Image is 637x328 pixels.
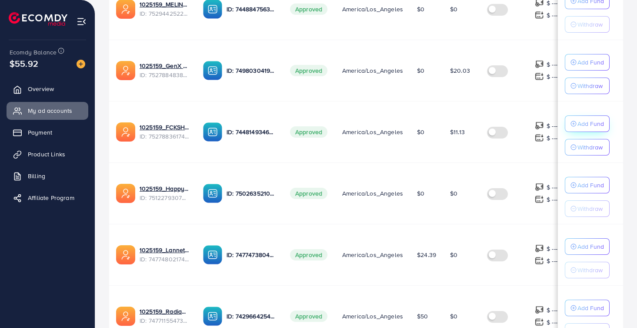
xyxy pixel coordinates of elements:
p: $ --- [547,71,557,82]
a: 1025159_FCKSHIRT123_1752722003939 [140,123,189,132]
p: $ --- [547,59,557,70]
span: Product Links [28,150,65,159]
span: Approved [290,311,327,322]
p: ID: 7448847563979243537 [227,4,276,14]
span: America/Los_Angeles [342,189,403,198]
img: ic-ads-acc.e4c84228.svg [116,307,135,326]
p: Add Fund [577,241,604,252]
span: America/Los_Angeles [342,250,403,259]
img: ic-ba-acc.ded83a64.svg [203,61,222,80]
span: Billing [28,172,45,180]
img: menu [77,17,87,27]
span: $0 [450,312,457,321]
a: 1025159_Lannette Perry_1740986545255 [140,246,189,254]
span: Affiliate Program [28,193,74,202]
a: Affiliate Program [7,189,88,206]
p: Add Fund [577,303,604,313]
p: $ --- [547,243,557,254]
p: Withdraw [577,203,603,214]
img: image [77,60,85,68]
a: Billing [7,167,88,185]
img: ic-ba-acc.ded83a64.svg [203,122,222,142]
img: top-up amount [535,72,544,81]
a: 1025159_Happy Cooking Hub_1749089120995 [140,184,189,193]
button: Add Fund [565,238,610,255]
p: $ --- [547,317,557,328]
span: Approved [290,249,327,260]
img: ic-ba-acc.ded83a64.svg [203,307,222,326]
a: Overview [7,80,88,98]
span: $0 [450,250,457,259]
span: ID: 7529442522570162177 [140,9,189,18]
span: $55.92 [10,57,38,70]
span: ID: 7527884838796623889 [140,71,189,79]
span: $20.03 [450,66,470,75]
button: Add Fund [565,300,610,316]
span: America/Los_Angeles [342,312,403,321]
p: $ --- [547,133,557,143]
img: top-up amount [535,10,544,20]
span: $11.13 [450,128,465,136]
span: Ecomdy Balance [10,48,57,57]
img: ic-ads-acc.e4c84228.svg [116,122,135,142]
button: Add Fund [565,115,610,132]
button: Withdraw [565,200,610,217]
span: Payment [28,128,52,137]
p: ID: 7477473804055543825 [227,250,276,260]
div: <span class='underline'>1025159_Happy Cooking Hub_1749089120995</span></br>7512279307088297991 [140,184,189,202]
span: Approved [290,65,327,76]
img: top-up amount [535,318,544,327]
p: $ --- [547,305,557,315]
div: <span class='underline'>1025159_Lannette Perry_1740986545255</span></br>7477480217490063376 [140,246,189,264]
span: $0 [417,5,424,14]
div: <span class='underline'>1025159_RadiantNest540_1740901639260</span></br>7477115547361427457 [140,307,189,325]
iframe: Chat [600,289,630,321]
p: $ --- [547,256,557,266]
span: ID: 7512279307088297991 [140,193,189,202]
button: Withdraw [565,78,610,94]
span: Approved [290,188,327,199]
img: ic-ads-acc.e4c84228.svg [116,61,135,80]
img: top-up amount [535,183,544,192]
span: America/Los_Angeles [342,5,403,14]
a: Payment [7,124,88,141]
span: My ad accounts [28,106,72,115]
p: $ --- [547,194,557,205]
img: top-up amount [535,60,544,69]
a: My ad accounts [7,102,88,119]
span: $0 [417,189,424,198]
span: Approved [290,126,327,138]
span: $24.39 [417,250,436,259]
p: ID: 7448149346291400721 [227,127,276,137]
p: Withdraw [577,142,603,152]
img: top-up amount [535,195,544,204]
button: Withdraw [565,139,610,156]
span: $0 [417,66,424,75]
img: logo [9,12,67,26]
div: <span class='underline'>1025159_FCKSHIRT123_1752722003939</span></br>7527883617448853520 [140,123,189,141]
button: Withdraw [565,262,610,278]
p: Withdraw [577,265,603,275]
span: $0 [450,5,457,14]
img: ic-ba-acc.ded83a64.svg [203,245,222,264]
img: top-up amount [535,256,544,265]
button: Add Fund [565,54,610,71]
span: America/Los_Angeles [342,128,403,136]
p: Withdraw [577,19,603,30]
img: ic-ba-acc.ded83a64.svg [203,184,222,203]
p: Add Fund [577,57,604,68]
p: $ --- [547,182,557,193]
span: ID: 7477480217490063376 [140,255,189,264]
img: top-up amount [535,305,544,314]
p: ID: 7502635210299981825 [227,188,276,199]
span: America/Los_Angeles [342,66,403,75]
p: ID: 7498030419611435016 [227,65,276,76]
p: $ --- [547,10,557,20]
span: $0 [450,189,457,198]
img: top-up amount [535,244,544,253]
a: 1025159_RadiantNest540_1740901639260 [140,307,189,316]
span: ID: 7477115547361427457 [140,316,189,325]
button: Withdraw [565,16,610,33]
a: 1025159_GenX and millennials_1752722279617 [140,61,189,70]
